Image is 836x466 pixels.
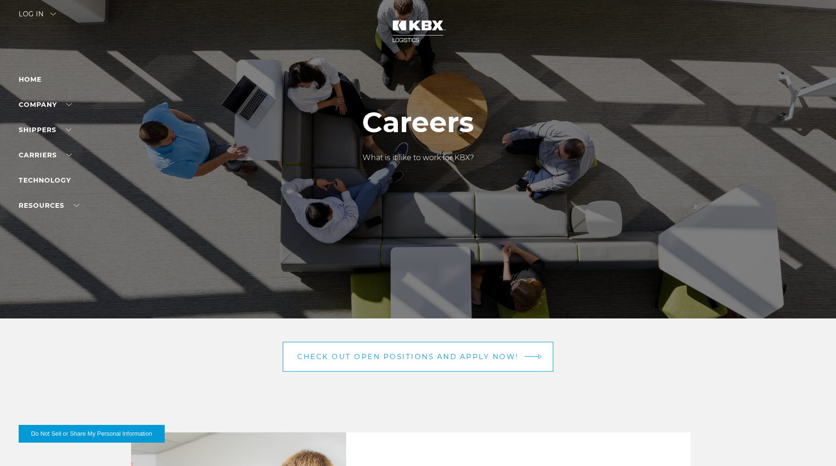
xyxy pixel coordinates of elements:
[19,425,165,443] button: Do Not Sell or Share My Personal Information
[297,353,519,360] span: Check out open positions and apply now!
[19,100,72,109] a: Company
[19,126,71,134] a: SHIPPERS
[362,106,474,138] h1: Careers
[383,11,453,52] img: kbx logo
[283,342,553,372] a: Check out open positions and apply now! arrow arrow
[19,75,42,84] a: Home
[50,13,56,15] img: arrow
[19,151,72,159] a: Carriers
[19,201,79,210] a: RESOURCES
[362,152,474,163] p: What is it like to work for KBX?
[19,11,56,24] div: Log in
[19,176,71,184] a: Technology
[538,354,542,359] img: arrow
